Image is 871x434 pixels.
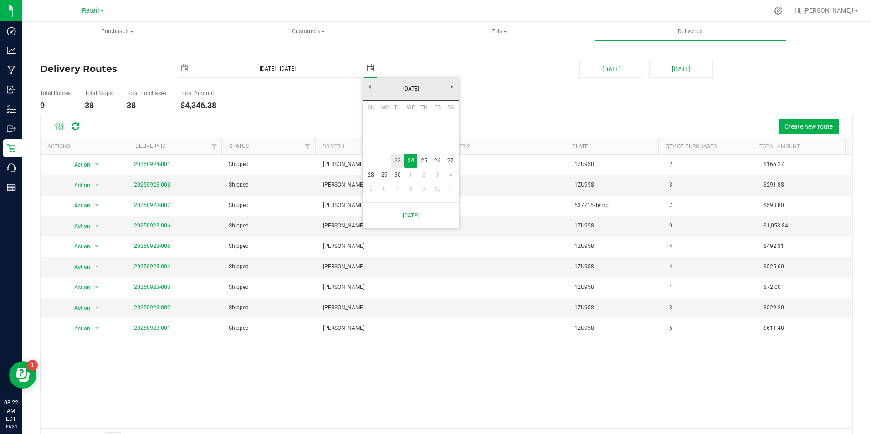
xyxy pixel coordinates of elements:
span: Shipped [229,242,249,251]
span: Action [67,322,91,335]
a: 8 [404,182,417,196]
p: 09/24 [4,423,18,430]
span: Action [67,261,91,273]
a: 25 [417,154,430,168]
a: 24 [404,154,417,168]
a: Next [445,80,459,94]
a: 11 [444,182,457,196]
th: Wednesday [404,101,417,114]
a: 26 [431,154,444,168]
a: 30 [391,168,404,182]
a: 20250923-001 [134,325,170,331]
span: Shipped [229,303,249,312]
span: Purchases [22,27,212,35]
span: $1,058.84 [763,222,788,230]
th: Driver 2 [440,138,565,154]
span: [PERSON_NAME] [323,242,364,251]
span: 1ZU958 [574,262,594,271]
span: select [92,281,103,294]
span: Customers [213,27,403,35]
th: Sunday [364,101,378,114]
span: 1ZU958 [574,303,594,312]
span: 1ZU958 [574,283,594,292]
a: 1 [404,168,417,182]
span: 1ZU958 [574,160,594,169]
inline-svg: Dashboard [7,26,16,35]
button: [DATE] [649,60,713,78]
h4: 38 [85,101,113,110]
span: Shipped [229,181,249,189]
div: Manage settings [773,6,784,15]
h4: $4,346.38 [180,101,216,110]
a: 29 [378,168,391,182]
span: Action [67,179,91,192]
span: select [92,199,103,212]
a: 6 [378,182,391,196]
a: 27 [444,154,457,168]
a: Deliveries [595,22,786,41]
span: [PERSON_NAME] [323,303,364,312]
span: [PERSON_NAME] [323,283,364,292]
span: Action [67,220,91,232]
span: Action [67,158,91,171]
span: Shipped [229,283,249,292]
span: Create new route [784,123,833,130]
h4: Delivery Routes [40,60,164,78]
span: 1ZU958 [574,324,594,333]
h5: Total Stops [85,91,113,96]
a: 20250923-003 [134,284,170,290]
h4: 9 [40,101,71,110]
a: 2 [417,168,430,182]
span: Action [67,199,91,212]
iframe: Resource center [9,361,36,389]
span: select [92,240,103,253]
span: select [92,302,103,314]
span: select [178,60,191,76]
a: 23 [391,154,404,168]
span: Action [67,240,91,253]
div: Actions [47,143,124,150]
a: Status [229,143,249,149]
span: Action [67,302,91,314]
span: 2 [669,160,672,169]
span: [PERSON_NAME] [323,160,364,169]
span: 1ZU958 [574,181,594,189]
span: 5 [669,324,672,333]
h4: 38 [127,101,166,110]
span: $611.48 [763,324,784,333]
span: Action [67,281,91,294]
span: $598.80 [763,201,784,210]
a: [DATE] [368,207,454,225]
span: Shipped [229,262,249,271]
span: Shipped [229,160,249,169]
span: [PERSON_NAME] [323,222,364,230]
span: select [92,220,103,232]
h5: Total Routes [40,91,71,96]
th: Tuesday [391,101,404,114]
p: 08:22 AM EDT [4,399,18,423]
span: 9 [669,222,672,230]
span: 7 [669,201,672,210]
span: [PERSON_NAME] [323,201,364,210]
inline-svg: Inbound [7,85,16,94]
a: 28 [364,168,378,182]
th: Saturday [444,101,457,114]
a: 20250923-004 [134,263,170,270]
span: $72.00 [763,283,781,292]
h5: Total Purchases [127,91,166,96]
a: 20250923-005 [134,243,170,249]
th: Monday [378,101,391,114]
button: Create new route [779,119,839,134]
a: Delivery ID [135,143,166,149]
span: 1ZU958 [574,222,594,230]
iframe: Resource center unread badge [27,360,38,371]
span: Tills [405,27,594,35]
td: Current focused date is Wednesday, September 24, 2025 [404,154,417,168]
a: 20250923-007 [134,202,170,208]
a: Tills [404,22,595,41]
a: [DATE] [362,82,460,96]
a: Customers [213,22,404,41]
inline-svg: Outbound [7,124,16,133]
span: 537715-Temp [574,201,609,210]
span: [PERSON_NAME] [323,181,364,189]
